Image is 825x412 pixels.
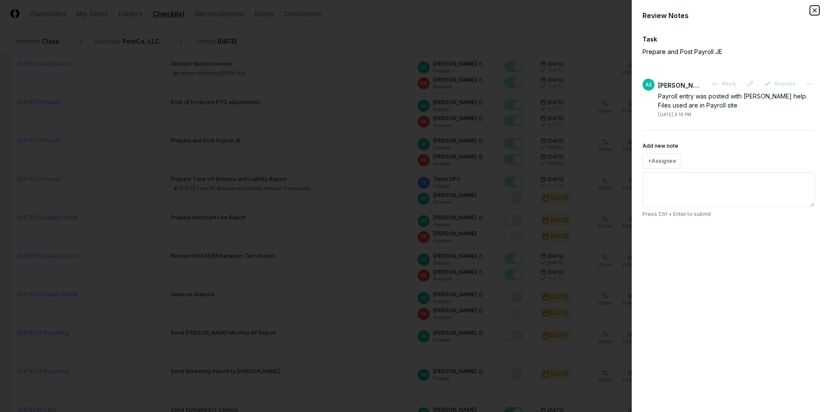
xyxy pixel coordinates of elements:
[706,76,742,92] button: Reply
[642,143,678,149] label: Add new note
[646,82,652,88] span: AS
[642,35,815,44] div: Task
[642,210,815,218] p: Press Ctrl + Enter to submit
[658,92,815,110] div: Payroll entry was posted with [PERSON_NAME] help. Files used are in Payroll site
[642,47,785,56] p: Prepare and Post Payroll JE
[642,153,682,169] button: +Assignee
[775,80,796,88] span: Resolve
[759,76,801,92] button: Resolve
[658,111,691,118] div: [DATE] 6:18 PM
[642,10,815,21] div: Review Notes
[658,81,701,90] div: [PERSON_NAME]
